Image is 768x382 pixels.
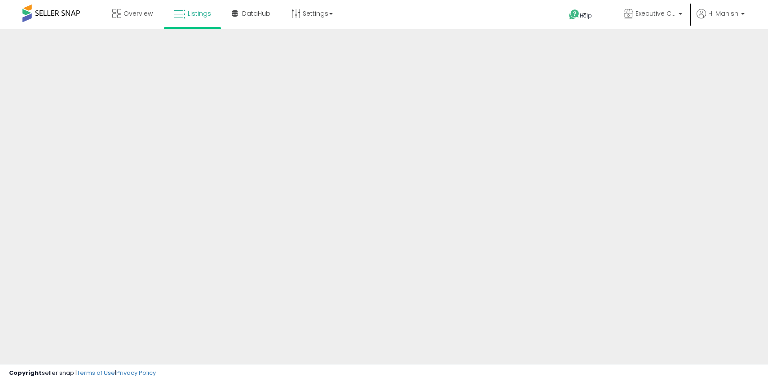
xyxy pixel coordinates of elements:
span: Help [580,12,592,19]
a: Privacy Policy [116,369,156,377]
span: Hi Manish [708,9,738,18]
span: Overview [124,9,153,18]
i: Get Help [569,9,580,20]
span: Listings [188,9,211,18]
a: Terms of Use [77,369,115,377]
span: Executive Class Ecommerce Inc [636,9,676,18]
a: Help [562,2,609,29]
span: DataHub [242,9,270,18]
a: Hi Manish [697,9,745,29]
div: seller snap | | [9,369,156,378]
strong: Copyright [9,369,42,377]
